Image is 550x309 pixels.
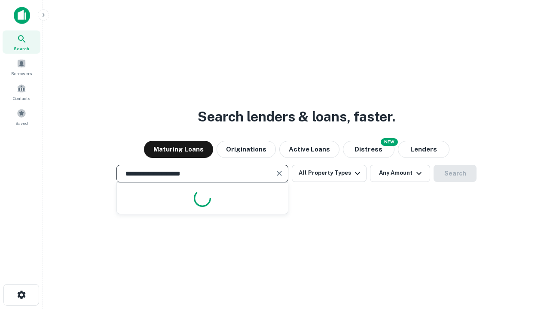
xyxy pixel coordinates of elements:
span: Borrowers [11,70,32,77]
button: Clear [273,167,285,179]
button: Lenders [398,141,449,158]
button: Any Amount [370,165,430,182]
span: Search [14,45,29,52]
img: capitalize-icon.png [14,7,30,24]
a: Borrowers [3,55,40,79]
a: Search [3,30,40,54]
span: Saved [15,120,28,127]
button: Search distressed loans with lien and other non-mortgage details. [343,141,394,158]
a: Saved [3,105,40,128]
span: Contacts [13,95,30,102]
h3: Search lenders & loans, faster. [198,106,395,127]
button: Originations [217,141,276,158]
button: Maturing Loans [144,141,213,158]
button: All Property Types [292,165,367,182]
a: Contacts [3,80,40,103]
iframe: Chat Widget [507,240,550,282]
div: NEW [381,138,398,146]
button: Active Loans [279,141,339,158]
